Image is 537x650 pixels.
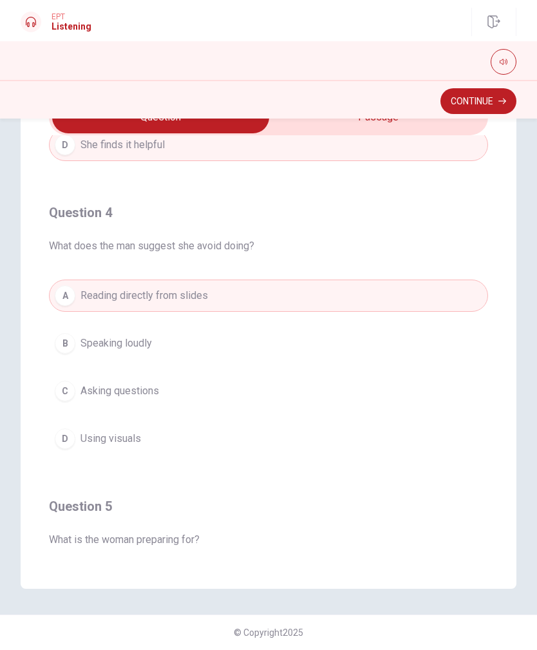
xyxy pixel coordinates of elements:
span: Reading directly from slides [80,288,208,303]
div: B [55,333,75,354]
h4: Question 4 [49,202,488,223]
span: What is the woman preparing for? [49,532,488,548]
button: DShe finds it helpful [49,129,488,161]
span: Speaking loudly [80,336,152,351]
button: CAsking questions [49,375,488,407]
span: EPT [52,12,91,21]
span: She finds it helpful [80,137,165,153]
button: AReading directly from slides [49,280,488,312]
span: Using visuals [80,431,141,446]
div: D [55,428,75,449]
span: Asking questions [80,383,159,399]
h4: Question 5 [49,496,488,517]
span: What does the man suggest she avoid doing? [49,238,488,254]
button: DUsing visuals [49,423,488,455]
div: D [55,135,75,155]
button: BSpeaking loudly [49,327,488,359]
div: A [55,285,75,306]
div: C [55,381,75,401]
h1: Listening [52,21,91,32]
button: Continue [440,88,516,114]
span: © Copyright 2025 [234,627,303,638]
